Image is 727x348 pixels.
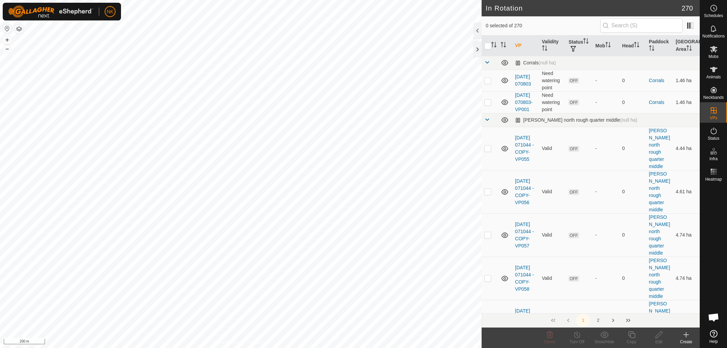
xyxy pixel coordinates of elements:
td: 0 [619,300,646,343]
span: Animals [706,75,721,79]
td: Valid [539,170,566,213]
span: 0 selected of 270 [486,22,600,29]
td: 0 [619,257,646,300]
span: OFF [569,276,579,282]
span: Status [708,136,719,140]
td: Need watering point [539,91,566,113]
td: 4.74 ha [673,300,700,343]
p-sorticon: Activate to sort [605,43,611,48]
span: Help [709,339,718,344]
span: (null ha) [539,60,556,65]
button: 1 [576,314,590,327]
p-sorticon: Activate to sort [686,46,692,52]
th: VP [512,35,539,56]
a: Privacy Policy [214,339,240,345]
button: Map Layers [15,25,23,33]
span: OFF [569,78,579,84]
td: 4.61 ha [673,170,700,213]
a: [DATE] 071044 - COPY-VP055 [515,135,534,162]
span: OFF [569,189,579,195]
button: Reset Map [3,25,11,33]
span: 270 [682,3,693,13]
span: (null ha) [620,117,637,123]
span: Delete [544,339,556,344]
div: Turn Off [563,339,591,345]
td: 1.46 ha [673,70,700,91]
div: - [595,275,617,282]
td: Valid [539,213,566,257]
button: 2 [591,314,605,327]
a: Corrals [649,78,664,83]
a: [DATE] 071044 - COPY-VP056 [515,178,534,205]
a: [DATE] 071044 - COPY-VP059 [515,308,534,335]
td: 0 [619,70,646,91]
th: Mob [593,35,620,56]
td: 0 [619,170,646,213]
span: Neckbands [703,95,724,100]
span: Mobs [709,55,718,59]
p-sorticon: Activate to sort [542,46,547,52]
div: Create [672,339,700,345]
a: Help [700,327,727,346]
p-sorticon: Activate to sort [501,43,506,48]
p-sorticon: Activate to sort [649,46,654,52]
p-sorticon: Activate to sort [583,39,589,45]
td: 4.74 ha [673,213,700,257]
th: Head [619,35,646,56]
a: Contact Us [247,339,268,345]
div: Corrals [515,60,556,66]
button: + [3,36,11,44]
th: Paddock [646,35,673,56]
td: Valid [539,257,566,300]
span: NK [107,8,113,15]
div: - [595,231,617,239]
div: - [595,99,617,106]
span: Infra [709,157,717,161]
a: [PERSON_NAME] north rough quarter middle [649,301,670,342]
div: Open chat [703,307,724,328]
td: Valid [539,300,566,343]
button: Last Page [621,314,635,327]
div: - [595,188,617,195]
span: Notifications [702,34,725,38]
a: [PERSON_NAME] north rough quarter middle [649,171,670,212]
h2: In Rotation [486,4,682,12]
th: Status [566,35,593,56]
div: Show/Hide [591,339,618,345]
button: Next Page [606,314,620,327]
a: Corrals [649,100,664,105]
td: 0 [619,127,646,170]
td: 1.46 ha [673,91,700,113]
a: [PERSON_NAME] north rough quarter middle [649,258,670,299]
th: [GEOGRAPHIC_DATA] Area [673,35,700,56]
div: [PERSON_NAME] north rough quarter middle [515,117,637,123]
td: 0 [619,91,646,113]
a: [PERSON_NAME] north rough quarter middle [649,128,670,169]
span: OFF [569,232,579,238]
div: Edit [645,339,672,345]
img: Gallagher Logo [8,5,93,18]
p-sorticon: Activate to sort [491,43,497,48]
a: [DATE] 070803 [515,74,531,87]
span: VPs [710,116,717,120]
input: Search (S) [600,18,683,33]
td: Need watering point [539,70,566,91]
a: [DATE] 071044 - COPY-VP058 [515,265,534,292]
p-sorticon: Activate to sort [634,43,639,48]
div: - [595,145,617,152]
span: OFF [569,146,579,152]
div: - [595,77,617,84]
td: 0 [619,213,646,257]
a: [DATE] 071044 - COPY-VP057 [515,222,534,248]
td: 4.44 ha [673,127,700,170]
span: Heatmap [705,177,722,181]
th: Validity [539,35,566,56]
td: 4.74 ha [673,257,700,300]
span: OFF [569,100,579,105]
div: Copy [618,339,645,345]
td: Valid [539,127,566,170]
a: [PERSON_NAME] north rough quarter middle [649,214,670,256]
a: [DATE] 070803-VP001 [515,92,532,112]
button: – [3,45,11,53]
span: Schedules [704,14,723,18]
